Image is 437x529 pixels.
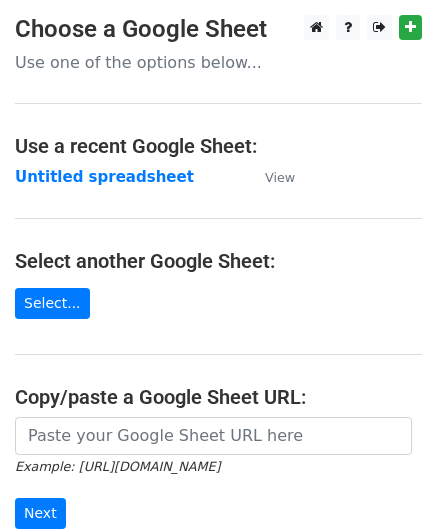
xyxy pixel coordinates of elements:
small: View [265,170,295,185]
h4: Copy/paste a Google Sheet URL: [15,385,422,409]
h4: Use a recent Google Sheet: [15,134,422,158]
h3: Choose a Google Sheet [15,15,422,44]
a: Select... [15,288,90,319]
h4: Select another Google Sheet: [15,249,422,273]
small: Example: [URL][DOMAIN_NAME] [15,459,220,474]
a: Untitled spreadsheet [15,168,194,186]
p: Use one of the options below... [15,52,422,73]
input: Next [15,498,66,529]
input: Paste your Google Sheet URL here [15,417,412,455]
a: View [245,168,295,186]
